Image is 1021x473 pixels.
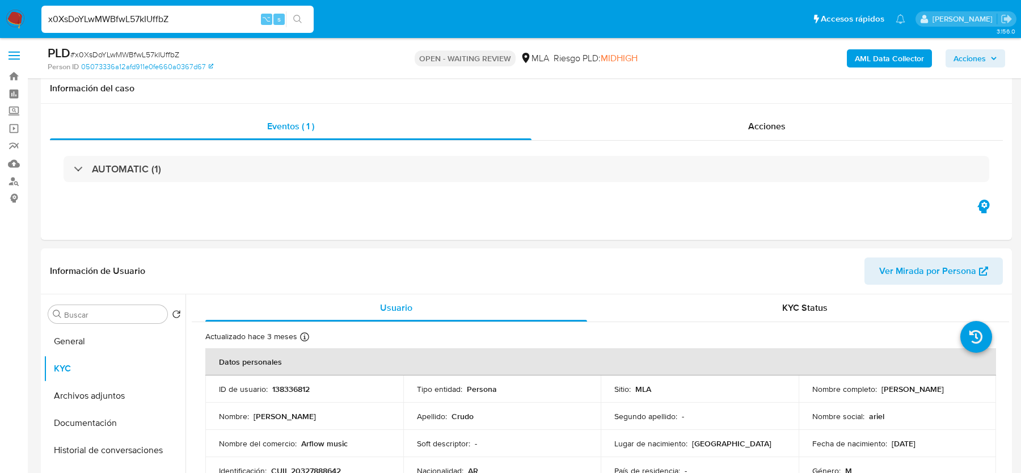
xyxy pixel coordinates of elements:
button: Volver al orden por defecto [172,310,181,322]
span: ⌥ [262,14,271,24]
div: AUTOMATIC (1) [64,156,989,182]
p: - [475,438,477,449]
p: ID de usuario : [219,384,268,394]
th: Datos personales [205,348,996,375]
p: Actualizado hace 3 meses [205,331,297,342]
p: Soft descriptor : [417,438,470,449]
span: Acciones [954,49,986,67]
button: Ver Mirada por Persona [864,257,1003,285]
p: Nombre del comercio : [219,438,297,449]
p: Fecha de nacimiento : [812,438,887,449]
button: search-icon [286,11,309,27]
span: KYC Status [782,301,828,314]
button: KYC [44,355,185,382]
p: [PERSON_NAME] [254,411,316,421]
p: Arflow music [301,438,348,449]
a: 05073336a12afd911e0fe660a0367d67 [81,62,213,72]
b: AML Data Collector [855,49,924,67]
button: Archivos adjuntos [44,382,185,409]
p: Tipo entidad : [417,384,462,394]
p: Crudo [452,411,474,421]
button: Historial de conversaciones [44,437,185,464]
p: [DATE] [892,438,915,449]
h1: Información de Usuario [50,265,145,277]
p: Persona [467,384,497,394]
input: Buscar usuario o caso... [41,12,314,27]
p: MLA [635,384,651,394]
button: Documentación [44,409,185,437]
input: Buscar [64,310,163,320]
button: AML Data Collector [847,49,932,67]
div: MLA [520,52,549,65]
span: MIDHIGH [601,52,638,65]
p: OPEN - WAITING REVIEW [415,50,516,66]
span: Acciones [748,120,786,133]
p: Nombre : [219,411,249,421]
p: Apellido : [417,411,447,421]
p: 138336812 [272,384,310,394]
p: Nombre social : [812,411,864,421]
span: Riesgo PLD: [554,52,638,65]
span: Usuario [380,301,412,314]
button: Buscar [53,310,62,319]
button: General [44,328,185,355]
a: Notificaciones [896,14,905,24]
p: - [682,411,684,421]
h1: Información del caso [50,83,1003,94]
span: s [277,14,281,24]
span: Accesos rápidos [821,13,884,25]
p: [GEOGRAPHIC_DATA] [692,438,771,449]
p: Segundo apellido : [614,411,677,421]
span: Eventos ( 1 ) [267,120,314,133]
button: Acciones [946,49,1005,67]
a: Salir [1001,13,1012,25]
p: ariel [869,411,884,421]
b: Person ID [48,62,79,72]
p: Sitio : [614,384,631,394]
p: Lugar de nacimiento : [614,438,687,449]
p: Nombre completo : [812,384,877,394]
span: Ver Mirada por Persona [879,257,976,285]
h3: AUTOMATIC (1) [92,163,161,175]
p: [PERSON_NAME] [881,384,944,394]
span: # x0XsDoYLwMWBfwL57kIUffbZ [70,49,179,60]
p: magali.barcan@mercadolibre.com [933,14,997,24]
b: PLD [48,44,70,62]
